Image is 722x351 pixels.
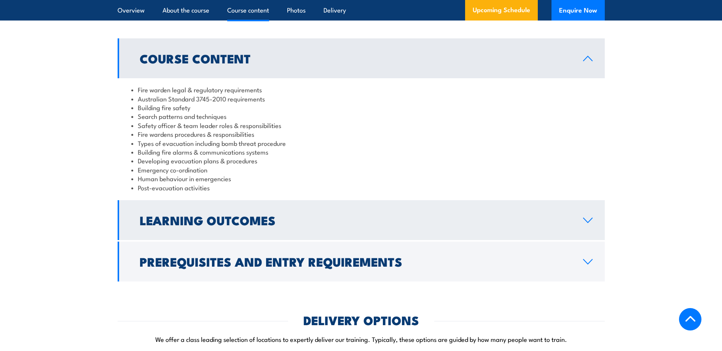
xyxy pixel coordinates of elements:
[118,200,605,240] a: Learning Outcomes
[131,174,591,183] li: Human behaviour in emergencies
[131,112,591,120] li: Search patterns and techniques
[118,242,605,281] a: Prerequisites and Entry Requirements
[131,85,591,94] li: Fire warden legal & regulatory requirements
[140,256,571,267] h2: Prerequisites and Entry Requirements
[140,215,571,225] h2: Learning Outcomes
[303,315,419,325] h2: DELIVERY OPTIONS
[131,165,591,174] li: Emergency co-ordination
[131,139,591,147] li: Types of evacuation including bomb threat procedure
[131,183,591,192] li: Post-evacuation activities
[131,156,591,165] li: Developing evacuation plans & procedures
[140,53,571,63] h2: Course Content
[131,121,591,130] li: Safety officer & team leader roles & responsibilities
[118,335,605,343] p: We offer a class leading selection of locations to expertly deliver our training. Typically, thes...
[118,38,605,78] a: Course Content
[131,94,591,103] li: Australian Standard 3745-2010 requirements
[131,147,591,156] li: Building fire alarms & communications systems
[131,130,591,138] li: Fire wardens procedures & responsibilities
[131,103,591,112] li: Building fire safety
